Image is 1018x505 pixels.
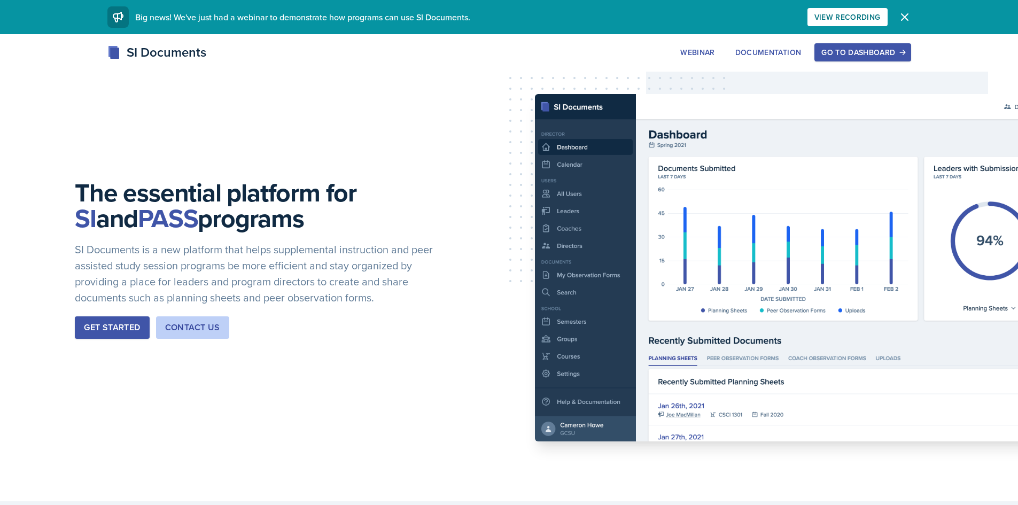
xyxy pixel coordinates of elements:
[673,43,721,61] button: Webinar
[814,13,881,21] div: View Recording
[156,316,229,339] button: Contact Us
[75,316,149,339] button: Get Started
[807,8,888,26] button: View Recording
[107,43,206,62] div: SI Documents
[728,43,809,61] button: Documentation
[735,48,802,57] div: Documentation
[84,321,140,334] div: Get Started
[821,48,904,57] div: Go to Dashboard
[680,48,714,57] div: Webinar
[165,321,220,334] div: Contact Us
[135,11,470,23] span: Big news! We've just had a webinar to demonstrate how programs can use SI Documents.
[814,43,911,61] button: Go to Dashboard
